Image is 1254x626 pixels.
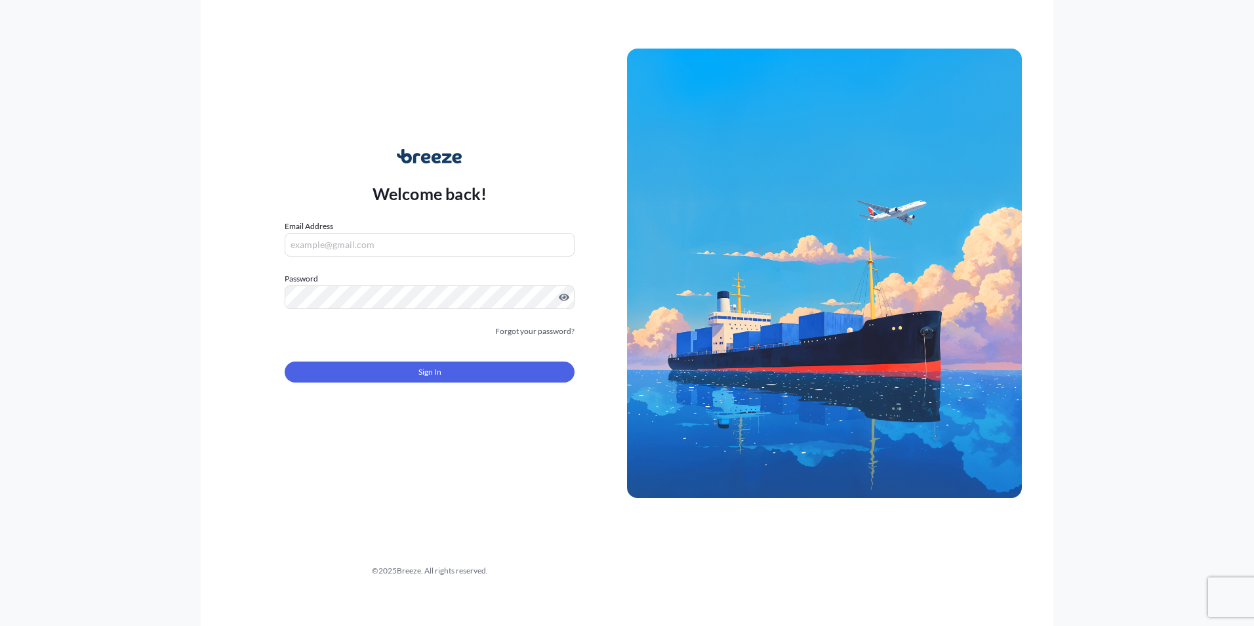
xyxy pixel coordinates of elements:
img: Ship illustration [627,49,1022,497]
input: example@gmail.com [285,233,575,257]
button: Sign In [285,362,575,383]
div: © 2025 Breeze. All rights reserved. [232,564,627,577]
label: Email Address [285,220,333,233]
a: Forgot your password? [495,325,575,338]
label: Password [285,272,575,285]
button: Show password [559,292,569,303]
p: Welcome back! [373,183,487,204]
span: Sign In [418,365,441,379]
